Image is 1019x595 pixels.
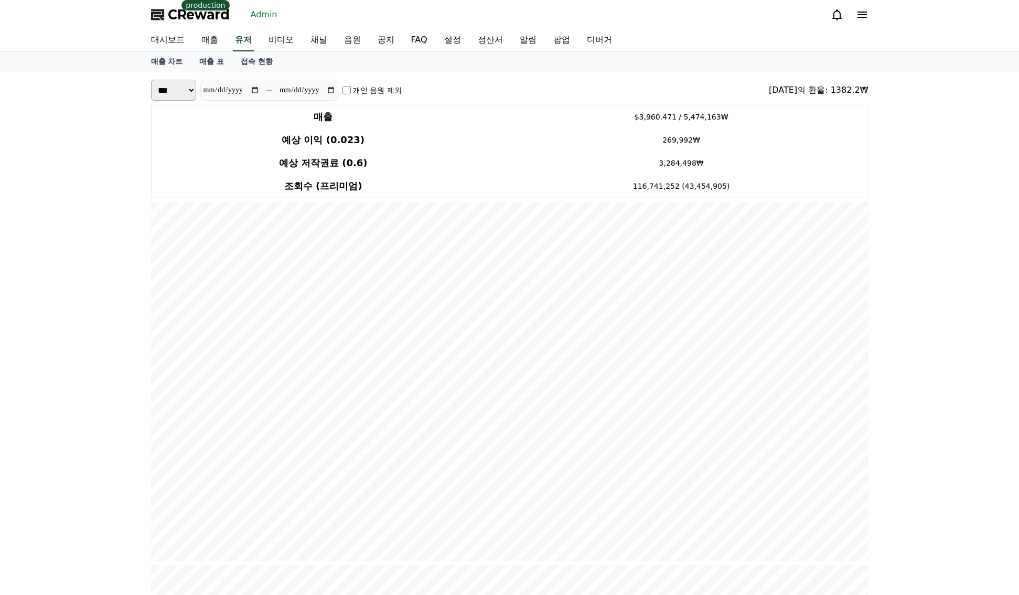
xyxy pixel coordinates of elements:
[69,332,135,359] a: Messages
[155,348,181,356] span: Settings
[336,29,369,51] a: 음원
[302,29,336,51] a: 채널
[403,29,436,51] a: FAQ
[353,85,402,95] label: 개인 음원 제외
[545,29,578,51] a: 팝업
[156,110,491,124] h4: 매출
[87,349,118,357] span: Messages
[246,6,282,23] a: Admin
[135,332,201,359] a: Settings
[143,29,193,51] a: 대시보드
[232,52,281,71] a: 접속 현황
[495,152,868,175] td: 3,284,498₩
[3,332,69,359] a: Home
[151,6,230,23] a: CReward
[578,29,620,51] a: 디버거
[369,29,403,51] a: 공지
[769,84,868,96] div: [DATE]의 환율: 1382.2₩
[511,29,545,51] a: 알림
[495,128,868,152] td: 269,992₩
[156,179,491,193] h4: 조회수 (프리미엄)
[156,156,491,170] h4: 예상 저작권료 (0.6)
[436,29,469,51] a: 설정
[260,29,302,51] a: 비디오
[193,29,227,51] a: 매출
[266,84,273,96] p: ~
[143,52,191,71] a: 매출 차트
[495,175,868,198] td: 116,741,252 (43,454,905)
[469,29,511,51] a: 정산서
[168,6,230,23] span: CReward
[191,52,232,71] a: 매출 표
[156,133,491,147] h4: 예상 이익 (0.023)
[495,105,868,129] td: $3,960.471 / 5,474,163₩
[233,29,254,51] a: 유저
[27,348,45,356] span: Home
